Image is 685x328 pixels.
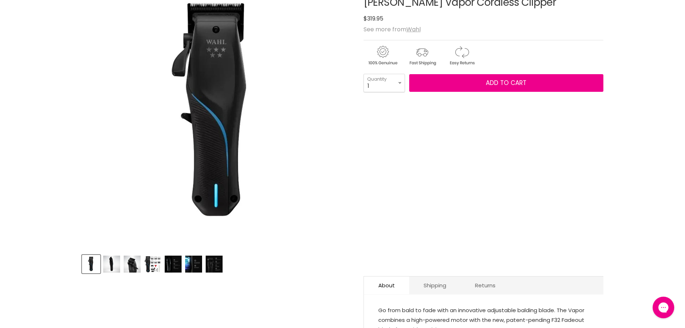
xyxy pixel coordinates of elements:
[443,45,481,67] img: returns.gif
[83,256,100,273] img: Wahl Vapor Cordless Clipper
[403,45,441,67] img: shipping.gif
[206,256,223,273] img: Wahl Vapor Cordless Clipper
[164,255,182,273] button: Wahl Vapor Cordless Clipper
[364,277,409,294] a: About
[364,45,402,67] img: genuine.gif
[406,25,421,33] a: Wahl
[82,255,100,273] button: Wahl Vapor Cordless Clipper
[649,294,678,321] iframe: Gorgias live chat messenger
[123,255,141,273] button: Wahl Vapor Cordless Clipper
[144,256,161,273] img: Wahl Vapor Cordless Clipper
[81,253,352,273] div: Product thumbnails
[205,255,223,273] button: Wahl Vapor Cordless Clipper
[102,255,121,273] button: Wahl Vapor Cordless Clipper
[124,256,141,273] img: Wahl Vapor Cordless Clipper
[184,255,203,273] button: Wahl Vapor Cordless Clipper
[461,277,510,294] a: Returns
[409,277,461,294] a: Shipping
[486,78,526,87] span: Add to cart
[165,256,182,273] img: Wahl Vapor Cordless Clipper
[364,25,421,33] span: See more from
[364,14,383,23] span: $319.95
[103,256,120,273] img: Wahl Vapor Cordless Clipper
[143,255,162,273] button: Wahl Vapor Cordless Clipper
[185,256,202,273] img: Wahl Vapor Cordless Clipper
[364,74,405,92] select: Quantity
[409,74,603,92] button: Add to cart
